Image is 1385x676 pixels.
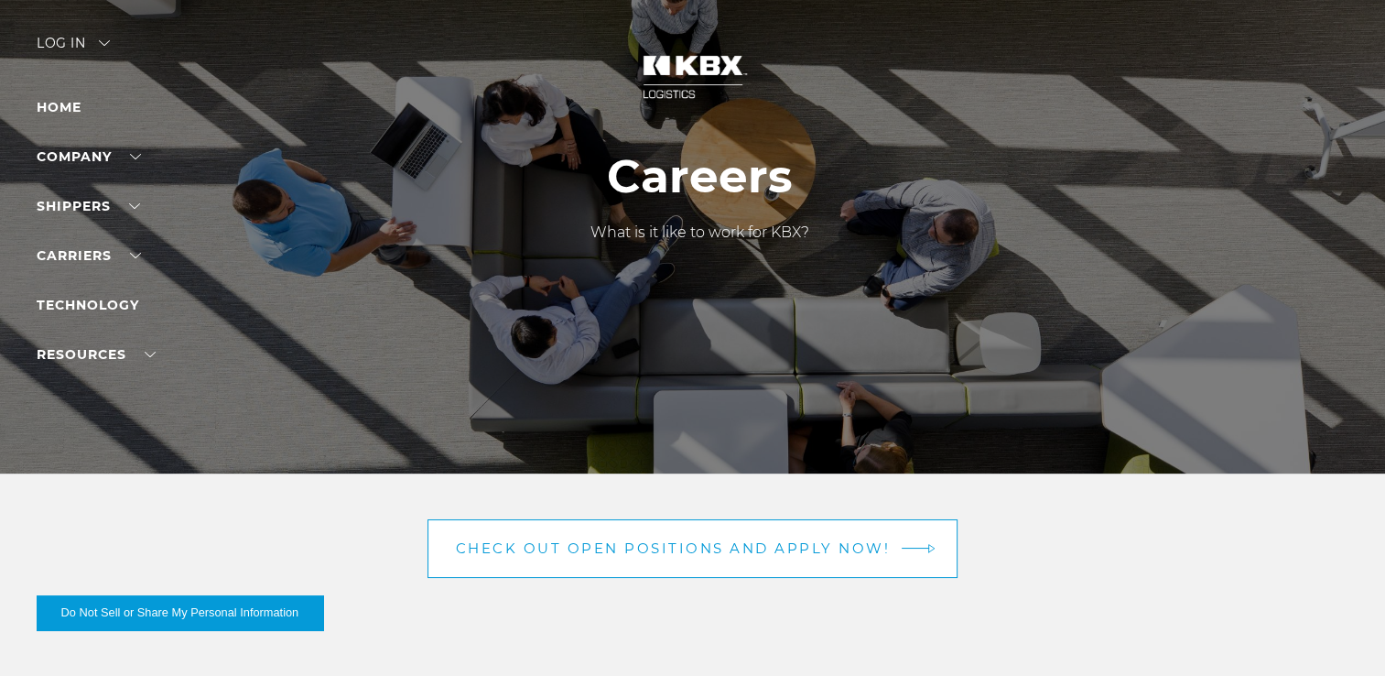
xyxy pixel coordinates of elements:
img: arrow [99,40,110,46]
button: Do Not Sell or Share My Personal Information [37,595,323,630]
a: Company [37,148,141,165]
img: arrow [928,543,936,553]
img: kbx logo [624,37,762,117]
a: Home [37,99,81,115]
a: Technology [37,297,139,313]
div: Log in [37,37,110,63]
a: RESOURCES [37,346,156,363]
h1: Careers [590,150,809,203]
p: What is it like to work for KBX? [590,222,809,244]
a: Check out open positions and apply now! arrow arrow [427,519,958,578]
span: Check out open positions and apply now! [456,541,891,555]
a: SHIPPERS [37,198,140,214]
a: Carriers [37,247,141,264]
